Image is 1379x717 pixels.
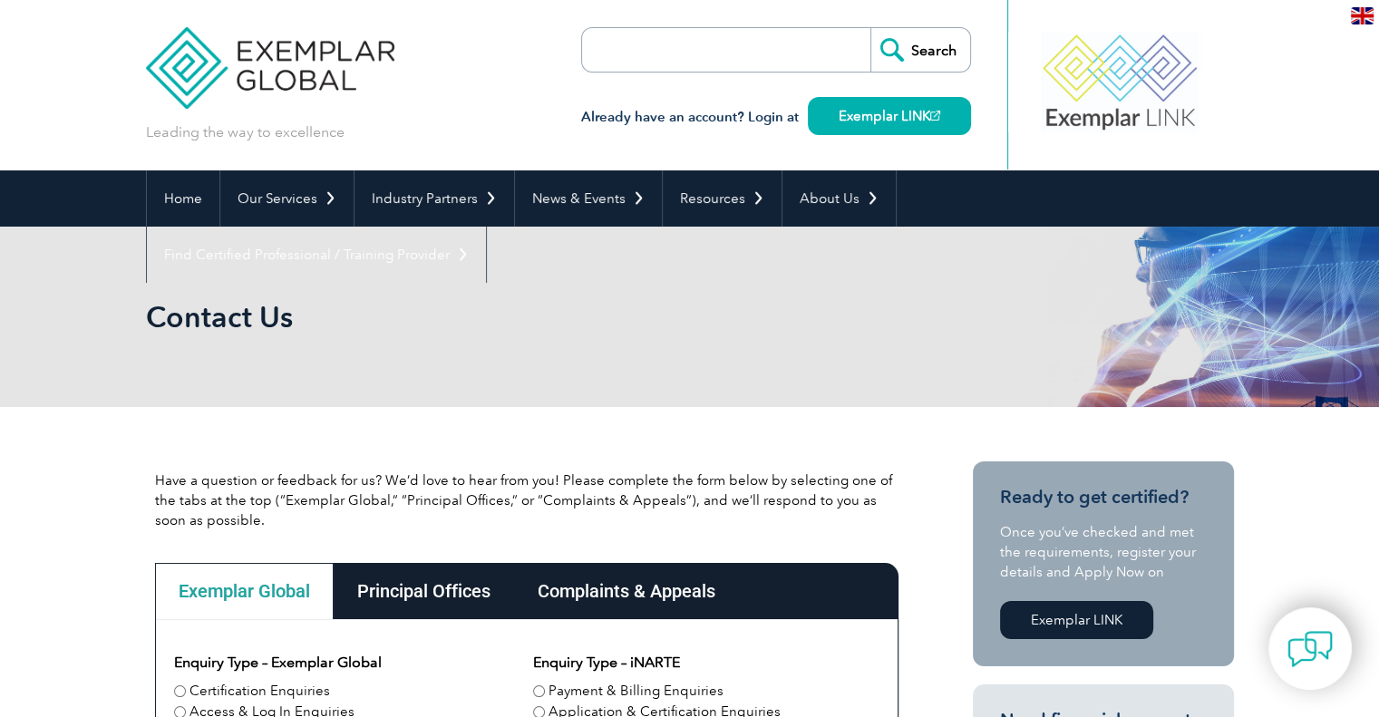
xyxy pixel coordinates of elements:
[1000,601,1153,639] a: Exemplar LINK
[147,227,486,283] a: Find Certified Professional / Training Provider
[930,111,940,121] img: open_square.png
[663,170,782,227] a: Resources
[334,563,514,619] div: Principal Offices
[146,122,345,142] p: Leading the way to excellence
[155,470,898,530] p: Have a question or feedback for us? We’d love to hear from you! Please complete the form below by...
[147,170,219,227] a: Home
[1351,7,1374,24] img: en
[155,563,334,619] div: Exemplar Global
[189,681,330,702] label: Certification Enquiries
[870,28,970,72] input: Search
[515,170,662,227] a: News & Events
[782,170,896,227] a: About Us
[514,563,739,619] div: Complaints & Appeals
[1287,626,1333,672] img: contact-chat.png
[533,652,680,673] legend: Enquiry Type – iNARTE
[220,170,354,227] a: Our Services
[581,106,971,129] h3: Already have an account? Login at
[549,681,723,702] label: Payment & Billing Enquiries
[1000,522,1207,582] p: Once you’ve checked and met the requirements, register your details and Apply Now on
[808,97,971,135] a: Exemplar LINK
[354,170,514,227] a: Industry Partners
[1000,486,1207,509] h3: Ready to get certified?
[174,652,382,673] legend: Enquiry Type – Exemplar Global
[146,299,842,334] h1: Contact Us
